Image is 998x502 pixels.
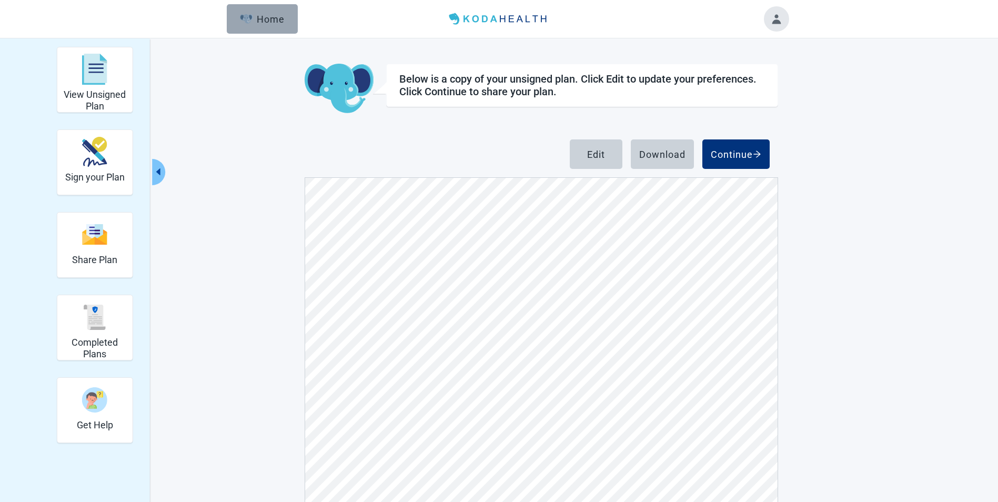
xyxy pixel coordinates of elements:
[227,4,298,34] button: ElephantHome
[240,14,285,24] div: Home
[57,377,133,443] div: Get Help
[639,149,686,159] div: Download
[57,212,133,278] div: Share Plan
[57,129,133,195] div: Sign your Plan
[57,47,133,113] div: View Unsigned Plan
[82,223,107,246] img: Share Plan
[587,149,605,159] div: Edit
[153,167,163,177] span: caret-left
[570,139,622,169] button: Edit
[77,419,113,431] h2: Get Help
[57,295,133,360] div: Completed Plans
[152,159,165,185] button: Collapse menu
[240,14,253,24] img: Elephant
[711,149,761,159] div: Continue
[62,337,128,359] h2: Completed Plans
[82,54,107,85] img: View Unsigned Plan
[65,172,125,183] h2: Sign your Plan
[399,73,765,98] div: Below is a copy of your unsigned plan. Click Edit to update your preferences. Click Continue to s...
[631,139,694,169] button: Download
[764,6,789,32] button: Toggle account menu
[82,387,107,413] img: Get Help
[62,89,128,112] h2: View Unsigned Plan
[82,305,107,330] img: Completed Plans
[82,137,107,167] img: Sign your Plan
[702,139,770,169] button: Continue arrow-right
[753,150,761,158] span: arrow-right
[445,11,553,27] img: Koda Health
[305,64,374,114] img: Koda Elephant
[72,254,117,266] h2: Share Plan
